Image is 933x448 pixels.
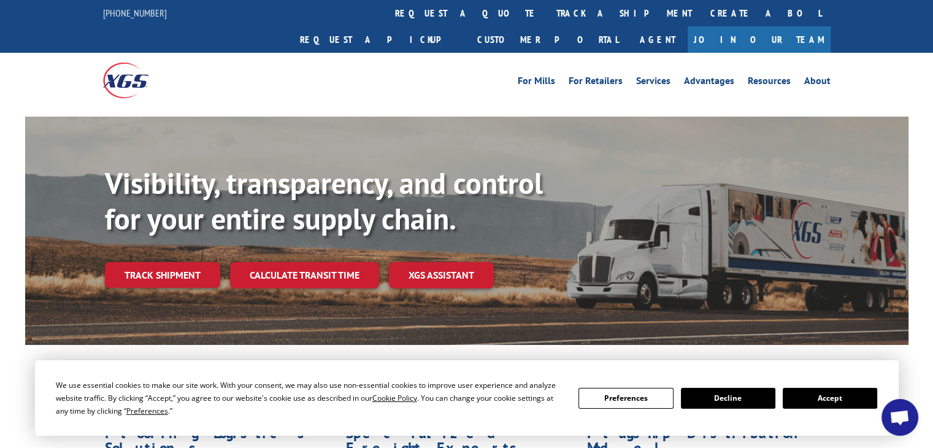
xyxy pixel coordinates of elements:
a: About [804,76,831,90]
div: Open chat [881,399,918,436]
a: Services [636,76,670,90]
a: For Retailers [569,76,623,90]
a: Track shipment [105,262,220,288]
a: [PHONE_NUMBER] [103,7,167,19]
a: Request a pickup [291,26,468,53]
a: Customer Portal [468,26,628,53]
button: Accept [783,388,877,409]
div: We use essential cookies to make our site work. With your consent, we may also use non-essential ... [56,379,564,417]
a: XGS ASSISTANT [389,262,494,288]
span: Cookie Policy [372,393,417,403]
span: Preferences [126,406,168,416]
a: Join Our Team [688,26,831,53]
button: Preferences [578,388,673,409]
a: Advantages [684,76,734,90]
a: Resources [748,76,791,90]
a: Agent [628,26,688,53]
a: For Mills [518,76,555,90]
a: Calculate transit time [230,262,379,288]
button: Decline [681,388,775,409]
b: Visibility, transparency, and control for your entire supply chain. [105,164,543,238]
div: Cookie Consent Prompt [35,360,899,436]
